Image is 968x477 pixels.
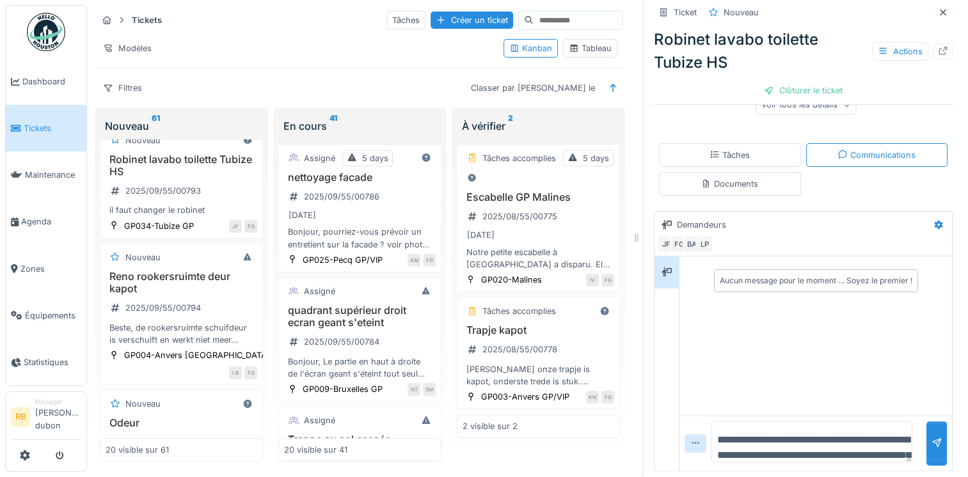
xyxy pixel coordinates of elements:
[423,383,436,396] div: SM
[482,152,556,164] div: Tâches accomplies
[127,14,167,26] strong: Tickets
[463,191,614,203] h3: Escabelle GP Malines
[670,235,688,253] div: FG
[284,226,436,250] div: Bonjour, pourriez-vous prévoir un entretient sur la facade ? voir photo bien à vous
[20,263,81,275] span: Zones
[304,285,335,297] div: Assigné
[329,118,337,134] sup: 41
[97,39,157,58] div: Modèles
[284,444,347,456] div: 20 visible sur 41
[22,75,81,88] span: Dashboard
[463,363,614,387] div: [PERSON_NAME] onze trapje is kapot, onderste trede is stuk. Mogen wij a.u.b. een nieuwe trapje he...
[710,149,750,161] div: Tâches
[759,82,848,99] div: Clôturer le ticket
[695,235,713,253] div: LP
[244,366,257,379] div: FG
[465,79,601,97] div: Classer par [PERSON_NAME] le
[872,42,928,61] div: Actions
[569,42,612,54] div: Tableau
[724,6,759,19] div: Nouveau
[229,366,242,379] div: LB
[283,118,436,134] div: En cours
[583,152,609,164] div: 5 days
[125,185,201,197] div: 2025/09/55/00793
[463,246,614,270] div: Notre petite escabelle à [GEOGRAPHIC_DATA] a disparu. Elle a probablement été emportée par quelqu...
[244,220,257,233] div: FG
[837,149,916,161] div: Communications
[701,178,758,190] div: Documents
[125,302,201,314] div: 2025/09/55/00794
[125,398,161,410] div: Nouveau
[462,118,615,134] div: À vérifier
[106,322,257,346] div: Beste, de rookersruimte schuifdeur is verschuift en werkt niet meer zoals het moet. Niet meer geb...
[423,254,436,267] div: FG
[11,397,81,440] a: RB Manager[PERSON_NAME] dubon
[6,105,86,152] a: Tickets
[481,391,569,403] div: GP003-Anvers GP/VIP
[24,356,81,368] span: Statistiques
[677,219,726,231] div: Demandeurs
[125,437,201,449] div: 2025/09/55/00795
[601,391,614,403] div: FG
[304,414,335,426] div: Assigné
[24,122,81,134] span: Tickets
[27,13,65,51] img: Badge_color-CXgf-gQk.svg
[6,198,86,245] a: Agenda
[289,209,316,221] div: [DATE]
[654,28,953,74] div: Robinet lavabo toilette Tubize HS
[674,6,697,19] div: Ticket
[508,118,513,134] sup: 2
[6,246,86,292] a: Zones
[463,324,614,336] h3: Trapje kapot
[586,391,599,403] div: KN
[586,274,599,286] div: IV
[106,417,257,429] h3: Odeur
[362,152,388,164] div: 5 days
[6,58,86,105] a: Dashboard
[284,356,436,380] div: Bonjour, Le partie en haut à droite de l'écran geant s'éteint tout seul apres quelques heures d'a...
[386,11,425,29] div: Tâches
[482,343,557,356] div: 2025/08/55/00778
[125,134,161,146] div: Nouveau
[124,349,270,361] div: GP004-Anvers [GEOGRAPHIC_DATA]
[463,420,518,432] div: 2 visible sur 2
[124,220,194,232] div: GP034-Tubize GP
[467,229,495,241] div: [DATE]
[35,397,81,407] div: Manager
[25,169,81,181] span: Maintenance
[106,153,257,178] h3: Robinet lavabo toilette Tubize HS
[304,191,379,203] div: 2025/09/55/00786
[482,305,556,317] div: Tâches accomplies
[11,407,30,426] li: RB
[97,79,148,97] div: Filtres
[304,336,379,348] div: 2025/09/55/00784
[229,220,242,233] div: JF
[683,235,701,253] div: BA
[284,434,436,446] h3: Trappe au sol cassée
[482,210,557,223] div: 2025/08/55/00775
[6,339,86,386] a: Statistiques
[431,12,513,29] div: Créer un ticket
[106,270,257,295] h3: Reno rookersruimte deur kapot
[35,397,81,437] li: [PERSON_NAME] dubon
[6,152,86,198] a: Maintenance
[21,215,81,228] span: Agenda
[284,304,436,329] h3: quadrant supérieur droit ecran geant s'eteint
[303,383,383,395] div: GP009-Bruxelles GP
[106,204,257,216] div: il faut changer le robinet
[152,118,160,134] sup: 61
[284,171,436,184] h3: nettoyage facade
[125,251,161,263] div: Nouveau
[6,292,86,339] a: Équipements
[408,383,420,396] div: NT
[509,42,552,54] div: Kanban
[720,275,912,286] div: Aucun message pour le moment … Soyez le premier !
[25,309,81,322] span: Équipements
[105,118,258,134] div: Nouveau
[106,444,169,456] div: 20 visible sur 61
[601,274,614,286] div: FG
[304,152,335,164] div: Assigné
[657,235,675,253] div: JF
[481,274,542,286] div: GP020-Malines
[303,254,383,266] div: GP025-Pecq GP/VIP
